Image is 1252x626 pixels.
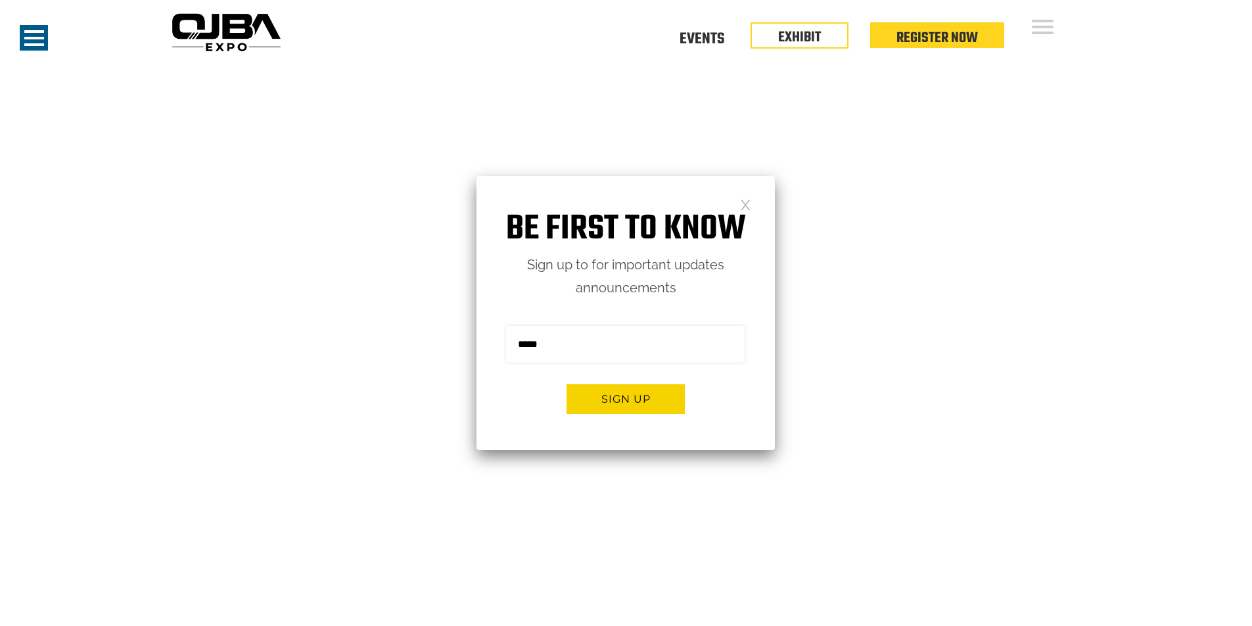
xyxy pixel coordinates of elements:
p: Sign up to for important updates announcements [476,254,775,300]
a: EXHIBIT [778,26,821,49]
button: Sign up [567,384,685,414]
a: Close [740,198,751,210]
h1: Be first to know [476,209,775,250]
a: Register Now [896,27,978,49]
